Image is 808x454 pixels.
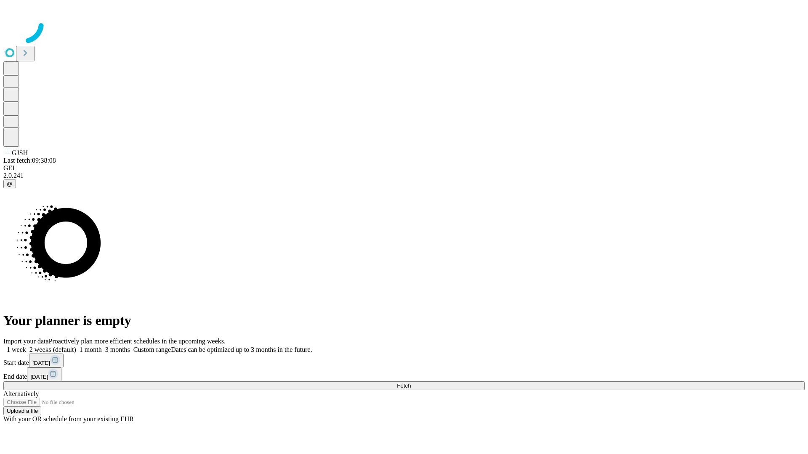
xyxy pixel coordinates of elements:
[105,346,130,353] span: 3 months
[7,346,26,353] span: 1 week
[29,354,64,367] button: [DATE]
[3,354,805,367] div: Start date
[3,338,49,345] span: Import your data
[3,164,805,172] div: GEI
[30,374,48,380] span: [DATE]
[27,367,61,381] button: [DATE]
[397,383,411,389] span: Fetch
[3,415,134,422] span: With your OR schedule from your existing EHR
[12,149,28,156] span: GJSH
[3,367,805,381] div: End date
[3,172,805,179] div: 2.0.241
[49,338,226,345] span: Proactively plan more efficient schedules in the upcoming weeks.
[133,346,171,353] span: Custom range
[3,179,16,188] button: @
[7,181,13,187] span: @
[29,346,76,353] span: 2 weeks (default)
[32,360,50,366] span: [DATE]
[80,346,102,353] span: 1 month
[3,313,805,328] h1: Your planner is empty
[3,157,56,164] span: Last fetch: 09:38:08
[3,390,39,397] span: Alternatively
[171,346,312,353] span: Dates can be optimized up to 3 months in the future.
[3,406,41,415] button: Upload a file
[3,381,805,390] button: Fetch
